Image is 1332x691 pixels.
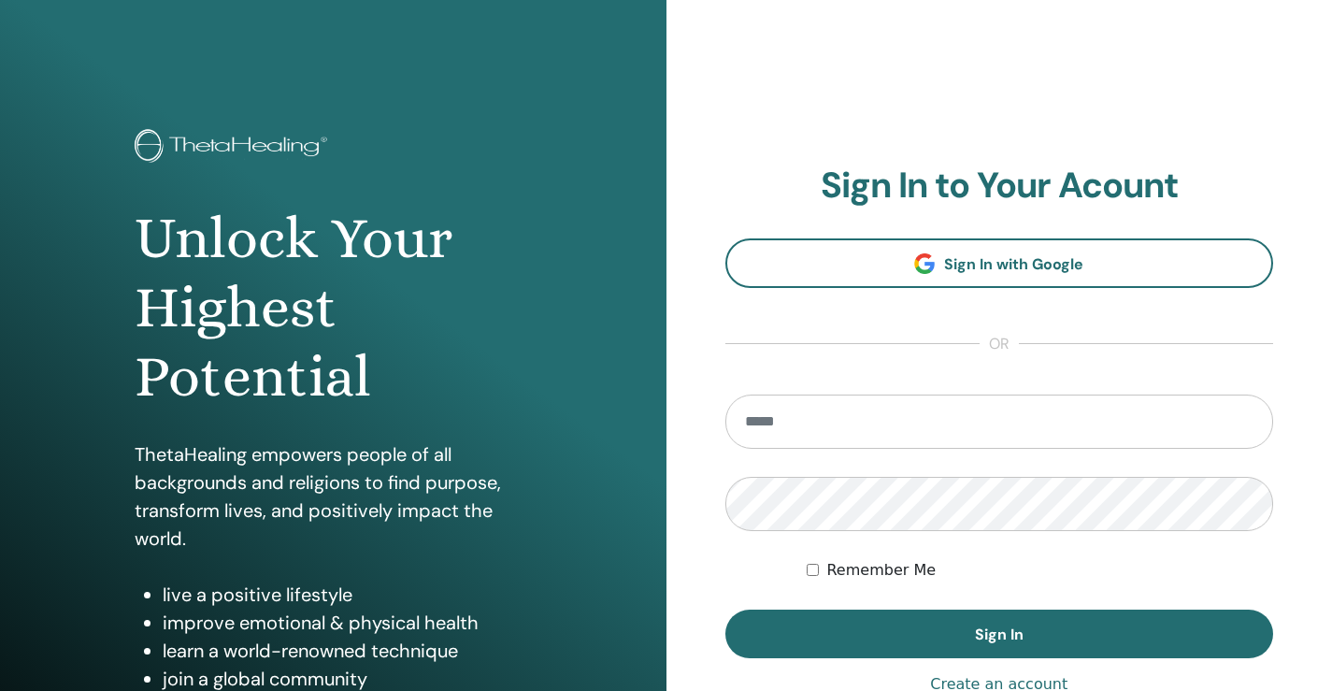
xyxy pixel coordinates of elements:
h1: Unlock Your Highest Potential [135,204,532,412]
p: ThetaHealing empowers people of all backgrounds and religions to find purpose, transform lives, a... [135,440,532,553]
span: Sign In [975,625,1024,644]
li: improve emotional & physical health [163,609,532,637]
button: Sign In [725,610,1274,658]
span: Sign In with Google [944,254,1083,274]
h2: Sign In to Your Acount [725,165,1274,208]
div: Keep me authenticated indefinitely or until I manually logout [807,559,1273,582]
li: live a positive lifestyle [163,581,532,609]
label: Remember Me [826,559,936,582]
a: Sign In with Google [725,238,1274,288]
li: learn a world-renowned technique [163,637,532,665]
span: or [980,333,1019,355]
